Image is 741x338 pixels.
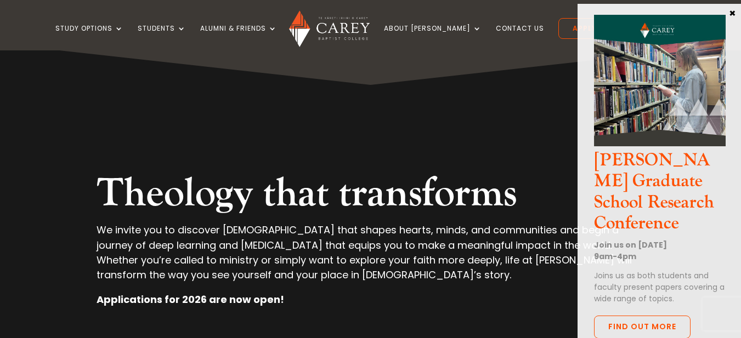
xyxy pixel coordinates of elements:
[594,137,726,150] a: CGS Research Conference
[594,270,726,305] p: Joins us as both students and faculty present papers covering a wide range of topics.
[496,25,544,50] a: Contact Us
[727,8,738,18] button: Close
[97,222,644,292] p: We invite you to discover [DEMOGRAPHIC_DATA] that shapes hearts, minds, and communities and begin...
[594,15,726,146] img: CGS Research Conference
[289,10,370,47] img: Carey Baptist College
[97,293,284,306] strong: Applications for 2026 are now open!
[594,239,667,250] strong: Join us on [DATE]
[97,170,644,222] h2: Theology that transforms
[200,25,277,50] a: Alumni & Friends
[558,18,632,39] a: Apply Now
[594,150,726,240] h3: [PERSON_NAME] Graduate School Research Conference
[138,25,186,50] a: Students
[384,25,482,50] a: About [PERSON_NAME]
[594,251,636,262] strong: 9am-4pm
[55,25,123,50] a: Study Options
